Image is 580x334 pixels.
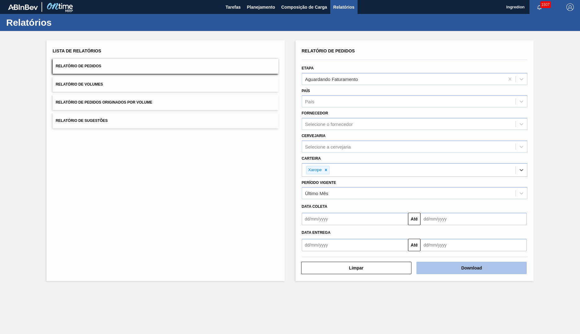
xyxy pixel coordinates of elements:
[529,3,549,11] button: Notificações
[53,48,101,53] span: Lista de Relatórios
[420,239,527,251] input: dd/mm/yyyy
[56,118,108,123] span: Relatório de Sugestões
[8,4,38,10] img: TNhmsLtSVTkK8tSr43FrP2fwEKptu5GPRR3wAAAABJRU5ErkJggg==
[247,3,275,11] span: Planejamento
[53,77,279,92] button: Relatório de Volumes
[566,3,574,11] img: Logout
[281,3,327,11] span: Composição de Carga
[302,230,331,235] span: Data entrega
[305,99,314,104] div: País
[305,122,353,127] div: Selecione o fornecedor
[416,262,527,274] button: Download
[302,89,310,93] label: País
[302,156,321,161] label: Carteira
[53,113,279,128] button: Relatório de Sugestões
[6,19,116,26] h1: Relatórios
[56,82,103,87] span: Relatório de Volumes
[226,3,241,11] span: Tarefas
[302,213,408,225] input: dd/mm/yyyy
[305,144,351,149] div: Selecione a cervejaria
[540,1,551,8] span: 1507
[53,95,279,110] button: Relatório de Pedidos Originados por Volume
[302,134,326,138] label: Cervejaria
[302,48,355,53] span: Relatório de Pedidos
[302,204,327,209] span: Data coleta
[56,100,152,105] span: Relatório de Pedidos Originados por Volume
[408,213,420,225] button: Até
[56,64,101,68] span: Relatório de Pedidos
[408,239,420,251] button: Até
[302,66,314,70] label: Etapa
[305,76,358,82] div: Aguardando Faturamento
[302,239,408,251] input: dd/mm/yyyy
[302,111,328,115] label: Fornecedor
[301,262,411,274] button: Limpar
[420,213,527,225] input: dd/mm/yyyy
[53,59,279,74] button: Relatório de Pedidos
[306,166,323,174] div: Xarope
[305,191,328,196] div: Último Mês
[333,3,354,11] span: Relatórios
[302,180,336,185] label: Período Vigente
